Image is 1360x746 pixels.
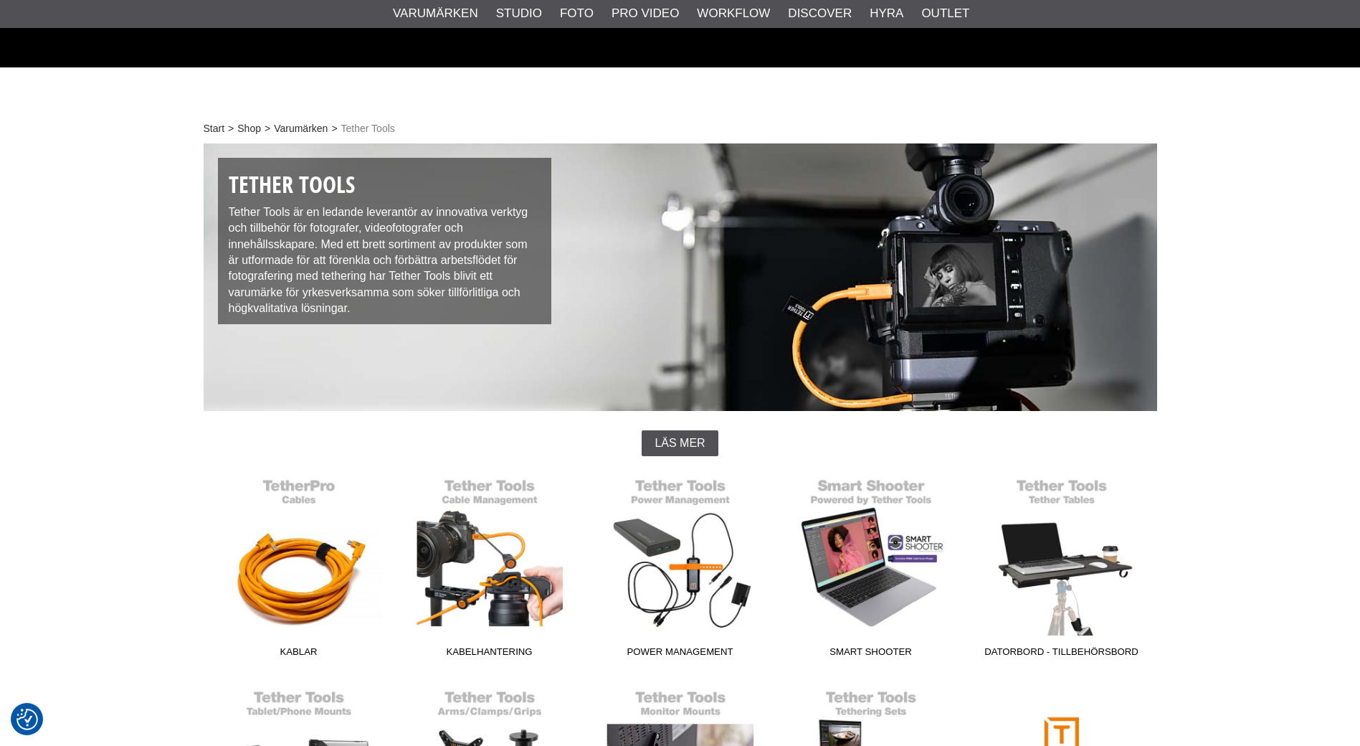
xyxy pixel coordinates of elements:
[265,121,270,136] span: >
[393,4,478,23] a: Varumärken
[16,707,38,732] button: Samtyckesinställningar
[331,121,337,136] span: >
[966,471,1157,664] a: Datorbord - Tillbehörsbord
[394,471,585,664] a: Kabelhantering
[341,121,395,136] span: Tether Tools
[218,158,552,324] div: Tether Tools är en ledande leverantör av innovativa verktyg och tillbehör för fotografer, videofo...
[612,4,679,23] a: Pro Video
[585,471,776,664] a: Power Management
[921,4,969,23] a: Outlet
[204,143,1157,411] img: Tether Tools studiotillbehör för direktfångst
[776,645,966,664] span: Smart Shooter
[204,121,225,136] a: Start
[496,4,542,23] a: Studio
[229,169,541,201] h1: Tether Tools
[788,4,852,23] a: Discover
[697,4,770,23] a: Workflow
[585,645,776,664] span: Power Management
[274,121,328,136] a: Varumärken
[204,471,394,664] a: Kablar
[870,4,903,23] a: Hyra
[560,4,594,23] a: Foto
[204,645,394,664] span: Kablar
[228,121,234,136] span: >
[966,645,1157,664] span: Datorbord - Tillbehörsbord
[394,645,585,664] span: Kabelhantering
[16,709,38,730] img: Revisit consent button
[237,121,261,136] a: Shop
[776,471,966,664] a: Smart Shooter
[655,437,705,450] span: Läs mer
